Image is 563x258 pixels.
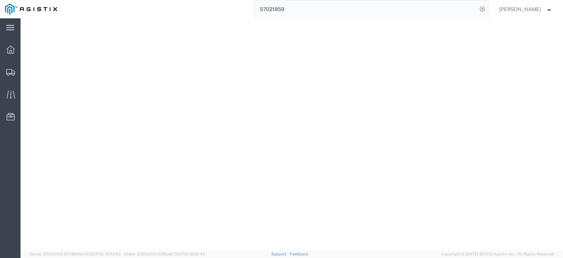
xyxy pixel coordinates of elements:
[91,252,121,256] span: [DATE] 10:43:43
[124,252,205,256] span: Client: 2025.20.0-035ba07
[21,18,563,250] iframe: FS Legacy Container
[271,252,290,256] a: Support
[175,252,205,256] span: [DATE] 10:52:44
[29,252,121,256] span: Server: 2025.20.0-970904bc0f3
[441,251,554,257] span: Copyright © [DATE]-[DATE] Agistix Inc., All Rights Reserved
[499,5,541,13] span: Jesse Jordan
[499,5,553,14] button: [PERSON_NAME]
[254,0,477,18] input: Search for shipment number, reference number
[5,4,57,15] img: logo
[290,252,308,256] a: Feedback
